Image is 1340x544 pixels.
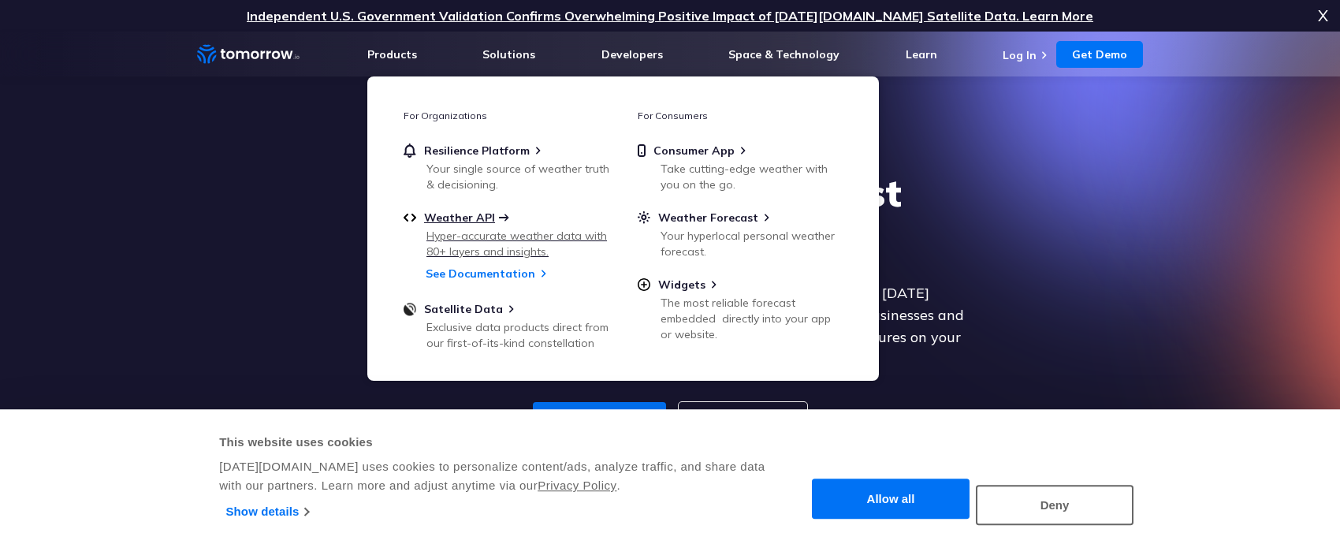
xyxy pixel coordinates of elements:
[482,47,535,61] a: Solutions
[658,278,705,292] span: Widgets
[638,110,843,121] h3: For Consumers
[197,43,300,66] a: Home link
[658,211,758,225] span: Weather Forecast
[906,47,937,61] a: Learn
[638,211,650,225] img: sun.svg
[247,8,1093,24] a: Independent U.S. Government Validation Confirms Overwhelming Positive Impact of [DATE][DOMAIN_NAM...
[404,110,609,121] h3: For Organizations
[661,295,844,342] div: The most reliable forecast embedded directly into your app or website.
[424,143,530,158] span: Resilience Platform
[404,302,609,348] a: Satellite DataExclusive data products direct from our first-of-its-kind constellation
[219,457,767,495] div: [DATE][DOMAIN_NAME] uses cookies to personalize content/ads, analyze traffic, and share data with...
[404,211,416,225] img: api.svg
[728,47,839,61] a: Space & Technology
[404,302,416,316] img: satellite-data-menu.png
[404,211,609,256] a: Weather APIHyper-accurate weather data with 80+ layers and insights.
[653,143,735,158] span: Consumer App
[426,266,535,281] a: See Documentation
[426,228,610,259] div: Hyper-accurate weather data with 80+ layers and insights.
[404,143,416,158] img: bell.svg
[366,169,974,263] h1: Explore the World’s Best Weather API
[679,402,807,442] a: For Enterprise
[661,161,844,192] div: Take cutting-edge weather with you on the go.
[533,402,666,442] a: For Developers
[661,228,844,259] div: Your hyperlocal personal weather forecast.
[367,47,417,61] a: Products
[638,143,843,189] a: Consumer AppTake cutting-edge weather with you on the go.
[404,143,609,189] a: Resilience PlatformYour single source of weather truth & decisioning.
[812,479,970,520] button: Allow all
[426,319,610,351] div: Exclusive data products direct from our first-of-its-kind constellation
[1003,48,1037,62] a: Log In
[424,302,503,316] span: Satellite Data
[638,211,843,256] a: Weather ForecastYour hyperlocal personal weather forecast.
[1056,41,1143,68] a: Get Demo
[601,47,663,61] a: Developers
[538,479,616,492] a: Privacy Policy
[226,500,309,524] a: Show details
[426,161,610,192] div: Your single source of weather truth & decisioning.
[219,433,767,452] div: This website uses cookies
[366,282,974,371] p: Get reliable and precise weather data through our free API. Count on [DATE][DOMAIN_NAME] for quic...
[638,143,646,158] img: mobile.svg
[976,485,1133,525] button: Deny
[638,278,843,339] a: WidgetsThe most reliable forecast embedded directly into your app or website.
[638,278,650,292] img: plus-circle.svg
[424,211,495,225] span: Weather API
